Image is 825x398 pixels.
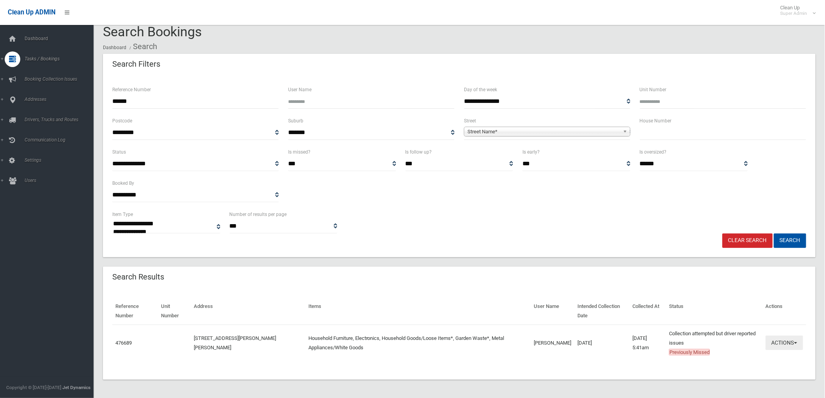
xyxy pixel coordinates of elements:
[103,57,170,72] header: Search Filters
[103,45,126,50] a: Dashboard
[640,117,672,125] label: House Number
[575,298,630,325] th: Intended Collection Date
[464,85,497,94] label: Day of the week
[781,11,807,16] small: Super Admin
[531,298,575,325] th: User Name
[112,117,132,125] label: Postcode
[288,148,310,156] label: Is missed?
[22,117,100,122] span: Drivers, Trucks and Routes
[8,9,55,16] span: Clean Up ADMIN
[763,298,806,325] th: Actions
[666,298,763,325] th: Status
[722,233,773,248] a: Clear Search
[464,117,476,125] label: Street
[405,148,432,156] label: Is follow up?
[630,325,666,361] td: [DATE] 5:41am
[666,325,763,361] td: Collection attempted but driver reported issues
[766,336,803,350] button: Actions
[112,148,126,156] label: Status
[194,335,276,350] a: [STREET_ADDRESS][PERSON_NAME][PERSON_NAME]
[22,157,100,163] span: Settings
[288,85,312,94] label: User Name
[575,325,630,361] td: [DATE]
[103,269,173,285] header: Search Results
[112,85,151,94] label: Reference Number
[112,210,133,219] label: Item Type
[22,178,100,183] span: Users
[62,385,90,390] strong: Jet Dynamics
[22,36,100,41] span: Dashboard
[22,76,100,82] span: Booking Collection Issues
[22,137,100,143] span: Communication Log
[191,298,305,325] th: Address
[630,298,666,325] th: Collected At
[112,298,158,325] th: Reference Number
[531,325,575,361] td: [PERSON_NAME]
[640,85,667,94] label: Unit Number
[305,325,531,361] td: Household Furniture, Electronics, Household Goods/Loose Items*, Garden Waste*, Metal Appliances/W...
[774,233,806,248] button: Search
[640,148,667,156] label: Is oversized?
[6,385,61,390] span: Copyright © [DATE]-[DATE]
[103,24,202,39] span: Search Bookings
[112,179,134,188] label: Booked By
[230,210,287,219] label: Number of results per page
[22,56,100,62] span: Tasks / Bookings
[127,39,157,54] li: Search
[305,298,531,325] th: Items
[522,148,540,156] label: Is early?
[288,117,303,125] label: Suburb
[158,298,191,325] th: Unit Number
[22,97,100,102] span: Addresses
[669,349,710,356] span: Previously Missed
[467,127,620,136] span: Street Name*
[777,5,815,16] span: Clean Up
[115,340,132,346] a: 476689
